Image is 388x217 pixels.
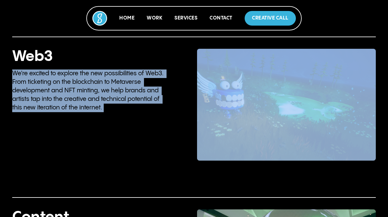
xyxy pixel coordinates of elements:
a: Work [147,16,162,21]
a: Home [119,16,135,21]
h3: Web3 [12,49,167,65]
p: We're excited to explore the new possibilities of Web3. From ticketing on the blockchain to Metav... [12,69,167,112]
a: Services [174,16,197,21]
a: Contact [210,16,232,21]
p: Creative Call [252,15,289,22]
img: Socialure Logo [92,11,107,26]
img: Grillz Gang in Metaverse [197,49,376,161]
